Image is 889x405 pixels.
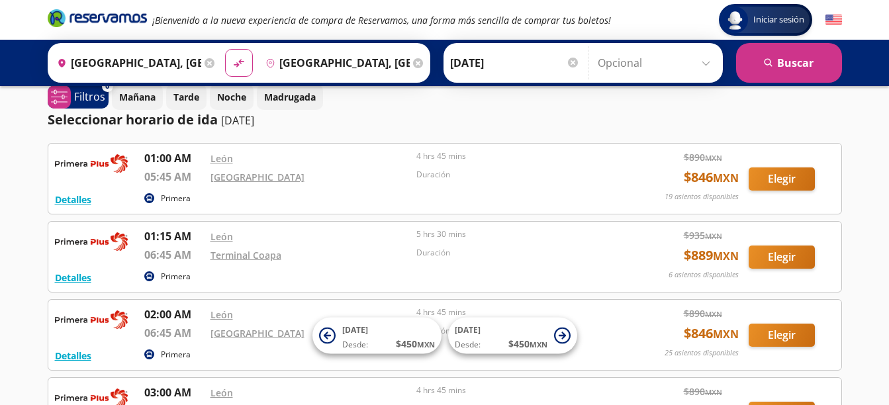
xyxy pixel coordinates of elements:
p: Duración [416,247,616,259]
p: Primera [161,349,191,361]
input: Buscar Origen [52,46,201,79]
span: 0 [105,81,109,92]
button: Detalles [55,271,91,285]
p: Primera [161,271,191,283]
button: 0Filtros [48,85,109,109]
p: 06:45 AM [144,247,204,263]
p: Seleccionar horario de ida [48,110,218,130]
p: Noche [217,90,246,104]
img: RESERVAMOS [55,150,128,177]
p: 01:00 AM [144,150,204,166]
span: $ 935 [684,228,722,242]
p: 4 hrs 45 mins [416,150,616,162]
p: 25 asientos disponibles [665,347,739,359]
span: $ 450 [396,337,435,351]
span: $ 450 [508,337,547,351]
p: 4 hrs 45 mins [416,384,616,396]
i: Brand Logo [48,8,147,28]
button: Elegir [749,246,815,269]
button: Tarde [166,84,207,110]
p: [DATE] [221,112,254,128]
em: ¡Bienvenido a la nueva experiencia de compra de Reservamos, una forma más sencilla de comprar tus... [152,14,611,26]
button: Madrugada [257,84,323,110]
span: $ 889 [684,246,739,265]
p: 4 hrs 45 mins [416,306,616,318]
small: MXN [705,153,722,163]
span: $ 890 [684,384,722,398]
p: Primera [161,193,191,204]
input: Opcional [598,46,716,79]
button: Detalles [55,193,91,206]
p: Tarde [173,90,199,104]
small: MXN [417,339,435,349]
input: Elegir Fecha [450,46,580,79]
p: 01:15 AM [144,228,204,244]
p: 02:00 AM [144,306,204,322]
a: Brand Logo [48,8,147,32]
button: [DATE]Desde:$450MXN [312,318,442,354]
img: RESERVAMOS [55,228,128,255]
a: León [211,386,233,399]
a: Terminal Coapa [211,249,281,261]
small: MXN [713,171,739,185]
a: León [211,230,233,243]
p: 19 asientos disponibles [665,191,739,202]
p: 03:00 AM [144,384,204,400]
p: Madrugada [264,90,316,104]
p: 6 asientos disponibles [669,269,739,281]
span: [DATE] [455,324,481,336]
span: Desde: [342,339,368,351]
a: [GEOGRAPHIC_DATA] [211,171,304,183]
p: Duración [416,169,616,181]
button: Mañana [112,84,163,110]
a: León [211,308,233,321]
small: MXN [530,339,547,349]
a: León [211,152,233,165]
button: Detalles [55,349,91,363]
button: Elegir [749,324,815,347]
p: Filtros [74,89,105,105]
small: MXN [713,249,739,263]
span: $ 846 [684,324,739,343]
small: MXN [705,387,722,397]
span: Desde: [455,339,481,351]
button: English [825,12,842,28]
button: Buscar [736,43,842,83]
button: Noche [210,84,254,110]
p: 05:45 AM [144,169,204,185]
span: $ 890 [684,306,722,320]
p: 5 hrs 30 mins [416,228,616,240]
input: Buscar Destino [260,46,410,79]
span: [DATE] [342,324,368,336]
button: [DATE]Desde:$450MXN [448,318,577,354]
span: $ 890 [684,150,722,164]
img: RESERVAMOS [55,306,128,333]
small: MXN [705,231,722,241]
span: Iniciar sesión [748,13,810,26]
p: Mañana [119,90,156,104]
small: MXN [713,327,739,341]
span: $ 846 [684,167,739,187]
button: Elegir [749,167,815,191]
small: MXN [705,309,722,319]
p: 06:45 AM [144,325,204,341]
a: [GEOGRAPHIC_DATA] [211,327,304,339]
